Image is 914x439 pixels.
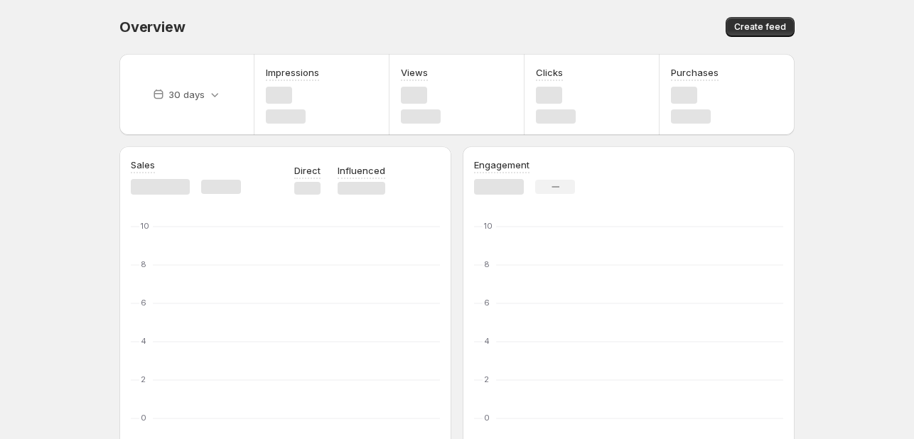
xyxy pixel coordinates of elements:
text: 10 [141,221,149,231]
h3: Engagement [474,158,529,172]
text: 2 [141,374,146,384]
text: 8 [141,259,146,269]
text: 6 [141,298,146,308]
text: 4 [141,336,146,346]
p: Direct [294,163,321,178]
h3: Sales [131,158,155,172]
h3: Clicks [536,65,563,80]
text: 2 [484,374,489,384]
p: 30 days [168,87,205,102]
span: Overview [119,18,185,36]
span: Create feed [734,21,786,33]
text: 8 [484,259,490,269]
p: Influenced [338,163,385,178]
text: 0 [484,413,490,423]
button: Create feed [726,17,795,37]
text: 6 [484,298,490,308]
text: 10 [484,221,493,231]
text: 4 [484,336,490,346]
text: 0 [141,413,146,423]
h3: Impressions [266,65,319,80]
h3: Views [401,65,428,80]
h3: Purchases [671,65,719,80]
